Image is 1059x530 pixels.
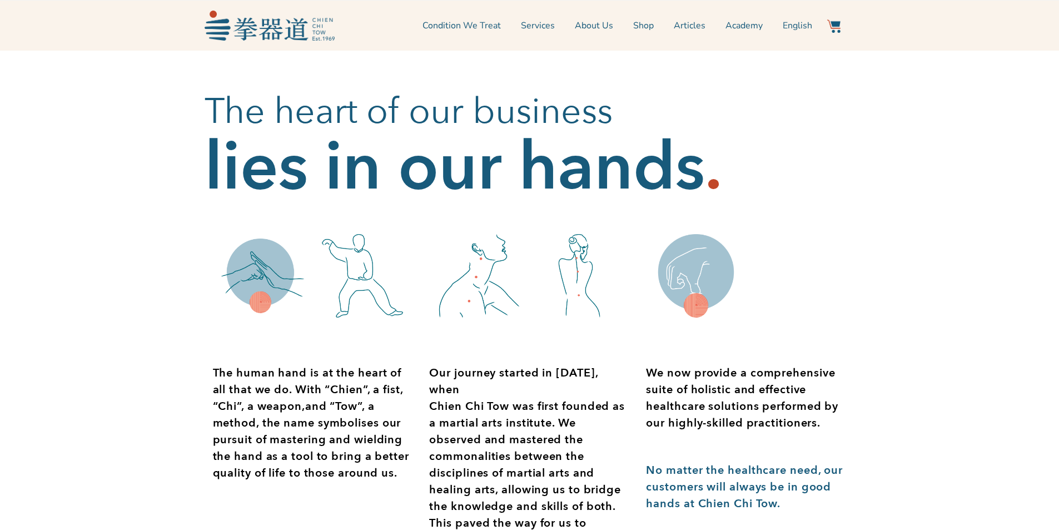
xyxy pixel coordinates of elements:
[646,365,846,432] div: Page 1
[705,145,722,190] h2: .
[575,12,613,39] a: About Us
[521,12,555,39] a: Services
[725,12,763,39] a: Academy
[205,145,705,190] h2: lies in our hands
[827,19,841,33] img: Website Icon-03
[646,462,846,512] div: Page 1
[674,12,705,39] a: Articles
[422,12,501,39] a: Condition We Treat
[340,12,813,39] nav: Menu
[646,462,846,512] p: No matter the healthcare need, our customers will always be in good hands at Chien Chi Tow.
[783,12,812,39] a: English
[205,90,855,134] h2: The heart of our business
[646,365,846,432] p: We now provide a comprehensive suite of holistic and effective healthcare solutions performed by ...
[213,365,413,482] p: The human hand is at the heart of all that we do. With “Chien”, a fist, “Chi”, a weapon,and “Tow”...
[633,12,654,39] a: Shop
[783,19,812,32] span: English
[213,365,413,482] div: Page 1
